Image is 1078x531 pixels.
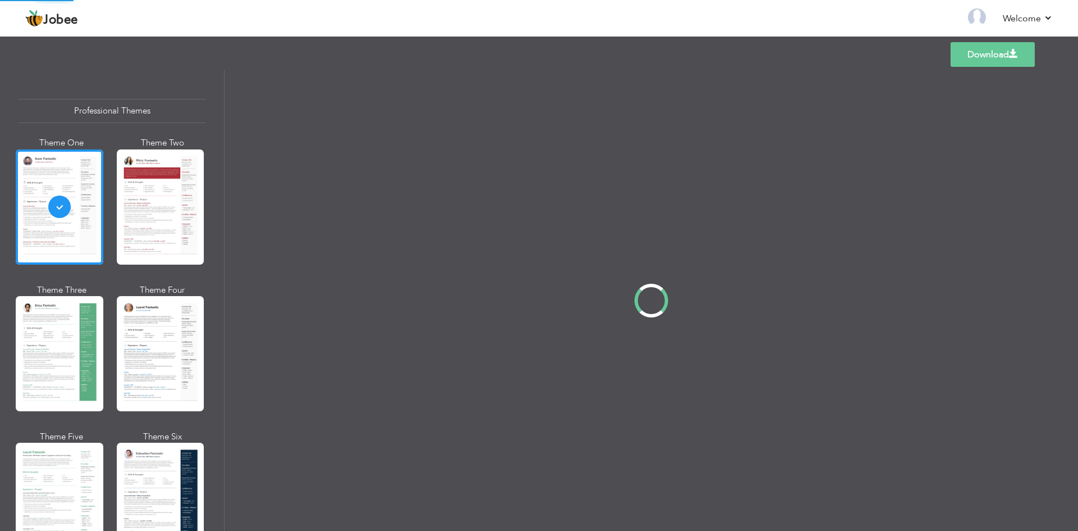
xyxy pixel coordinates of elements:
[25,10,78,28] a: Jobee
[951,42,1035,67] a: Download
[25,10,43,28] img: jobee.io
[1003,12,1053,25] a: Welcome
[968,8,986,26] img: Profile Img
[43,14,78,26] span: Jobee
